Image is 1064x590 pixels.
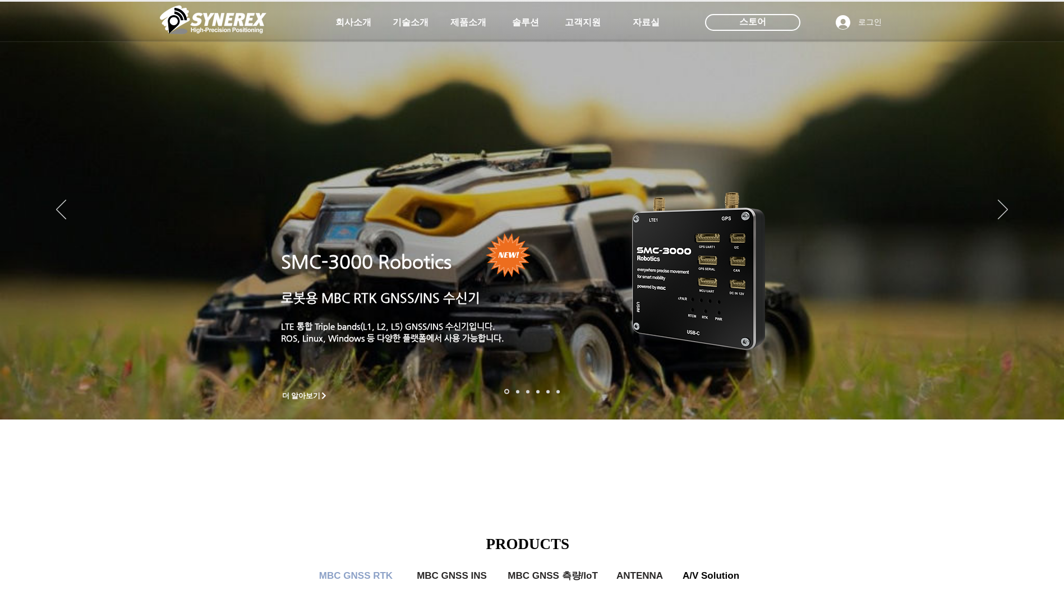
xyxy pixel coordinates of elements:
a: 측량 IoT [526,390,529,393]
a: MBC GNSS RTK [311,565,401,587]
a: SMC-3000 Robotics [281,251,452,273]
span: MBC GNSS INS [417,570,487,582]
a: 더 알아보기 [277,389,333,403]
div: 스토어 [705,14,800,31]
span: A/V Solution [683,570,739,582]
a: 드론 8 - SMC 2000 [516,390,519,393]
span: 회사소개 [335,17,371,29]
button: 이전 [56,200,66,221]
span: 솔루션 [512,17,539,29]
a: 자료실 [618,11,674,34]
a: 자율주행 [536,390,540,393]
span: 제품소개 [450,17,486,29]
button: 다음 [998,200,1008,221]
a: 기술소개 [383,11,439,34]
a: 회사소개 [325,11,381,34]
a: ANTENNA [612,565,668,587]
img: KakaoTalk_20241224_155801212.png [616,176,782,363]
span: 자료실 [633,17,660,29]
span: 스토어 [739,16,766,28]
nav: 슬라이드 [501,389,563,394]
a: A/V Solution [675,565,748,587]
a: LTE 통합 Triple bands(L1, L2, L5) GNSS/INS 수신기입니다. [281,321,495,331]
button: 로그인 [828,12,890,33]
a: MBC GNSS INS [410,565,494,587]
a: 솔루션 [498,11,554,34]
span: ANTENNA [616,570,663,582]
img: 씨너렉스_White_simbol_대지 1.png [160,3,266,36]
span: 기술소개 [393,17,429,29]
span: MBC GNSS 측량/IoT [508,569,598,582]
span: 더 알아보기 [282,391,321,401]
span: 로그인 [854,17,886,28]
span: 고객지원 [565,17,601,29]
a: 로봇용 MBC RTK GNSS/INS 수신기 [281,291,480,305]
span: PRODUCTS [486,536,570,552]
a: 로봇- SMC 2000 [504,389,509,394]
a: 고객지원 [555,11,611,34]
span: MBC GNSS RTK [319,570,393,582]
a: ROS, Linux, Windows 등 다양한 플랫폼에서 사용 가능합니다. [281,333,504,343]
a: MBC GNSS 측량/IoT [500,565,606,587]
a: 정밀농업 [556,390,560,393]
a: 로봇 [546,390,550,393]
a: 제품소개 [440,11,496,34]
